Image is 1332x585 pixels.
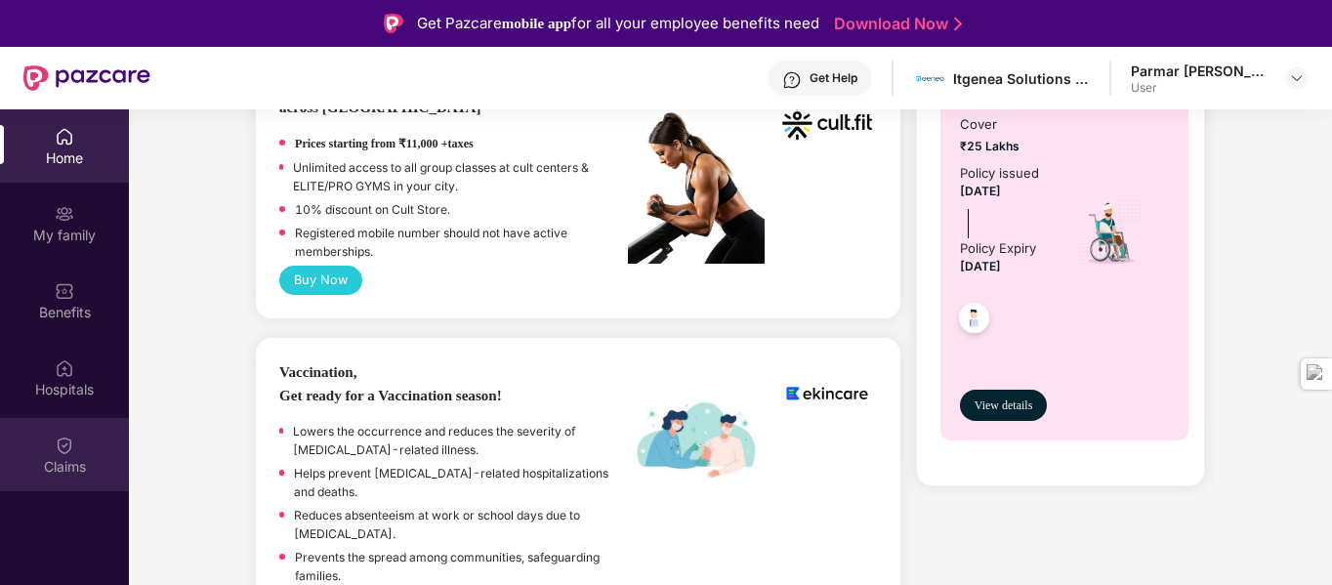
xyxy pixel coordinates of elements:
[1131,80,1268,96] div: User
[777,73,877,173] img: cult.png
[960,184,1001,198] span: [DATE]
[502,16,571,31] strong: mobile app
[810,70,857,86] div: Get Help
[950,297,998,345] img: svg+xml;base64,PHN2ZyB4bWxucz0iaHR0cDovL3d3dy53My5vcmcvMjAwMC9zdmciIHdpZHRoPSI0OC45NDMiIGhlaWdodD...
[960,390,1047,421] button: View details
[1131,62,1268,80] div: Parmar [PERSON_NAME]
[628,112,765,264] img: pc2.png
[960,259,1001,273] span: [DATE]
[782,70,802,90] img: svg+xml;base64,PHN2ZyBpZD0iSGVscC0zMngzMiIgeG1sbnM9Imh0dHA6Ly93d3cudzMub3JnLzIwMDAvc3ZnIiB3aWR0aD...
[279,266,362,295] button: Buy Now
[834,14,956,34] a: Download Now
[954,14,962,34] img: Stroke
[295,200,450,219] p: 10% discount on Cult Store.
[293,422,628,459] p: Lowers the occurrence and reduces the severity of [MEDICAL_DATA]-related illness.
[55,281,74,301] img: svg+xml;base64,PHN2ZyBpZD0iQmVuZWZpdHMiIHhtbG5zPSJodHRwOi8vd3d3LnczLm9yZy8yMDAwL3N2ZyIgd2lkdGg9Ij...
[960,137,1052,155] span: ₹25 Lakhs
[384,14,403,33] img: Logo
[960,114,1052,135] span: Cover
[295,224,628,261] p: Registered mobile number should not have active memberships.
[1077,198,1145,267] img: icon
[295,548,628,585] p: Prevents the spread among communities, safeguarding families.
[628,400,765,479] img: labelEkincare.png
[953,69,1090,88] div: Itgenea Solutions Private Limited
[975,397,1033,415] span: View details
[55,358,74,378] img: svg+xml;base64,PHN2ZyBpZD0iSG9zcGl0YWxzIiB4bWxucz0iaHR0cDovL3d3dy53My5vcmcvMjAwMC9zdmciIHdpZHRoPS...
[916,64,944,93] img: 106931595_3072030449549100_5699994001076542286_n.png
[23,65,150,91] img: New Pazcare Logo
[417,12,819,36] div: Get Pazcare for all your employee benefits need
[960,163,1039,184] div: Policy issued
[777,361,877,425] img: logoEkincare.png
[295,137,474,150] strong: Prices starting from ₹11,000 +taxes
[55,436,74,455] img: svg+xml;base64,PHN2ZyBpZD0iQ2xhaW0iIHhtbG5zPSJodHRwOi8vd3d3LnczLm9yZy8yMDAwL3N2ZyIgd2lkdGg9IjIwIi...
[1289,70,1305,86] img: svg+xml;base64,PHN2ZyBpZD0iRHJvcGRvd24tMzJ4MzIiIHhtbG5zPSJodHRwOi8vd3d3LnczLm9yZy8yMDAwL3N2ZyIgd2...
[293,158,628,195] p: Unlimited access to all group classes at cult centers & ELITE/PRO GYMS in your city.
[960,238,1036,259] div: Policy Expiry
[55,127,74,146] img: svg+xml;base64,PHN2ZyBpZD0iSG9tZSIgeG1sbnM9Imh0dHA6Ly93d3cudzMub3JnLzIwMDAvc3ZnIiB3aWR0aD0iMjAiIG...
[279,364,502,403] b: Vaccination, Get ready for a Vaccination season!
[294,464,628,501] p: Helps prevent [MEDICAL_DATA]-related hospitalizations and deaths.
[55,204,74,224] img: svg+xml;base64,PHN2ZyB3aWR0aD0iMjAiIGhlaWdodD0iMjAiIHZpZXdCb3g9IjAgMCAyMCAyMCIgZmlsbD0ibm9uZSIgeG...
[294,506,628,543] p: Reduces absenteeism at work or school days due to [MEDICAL_DATA].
